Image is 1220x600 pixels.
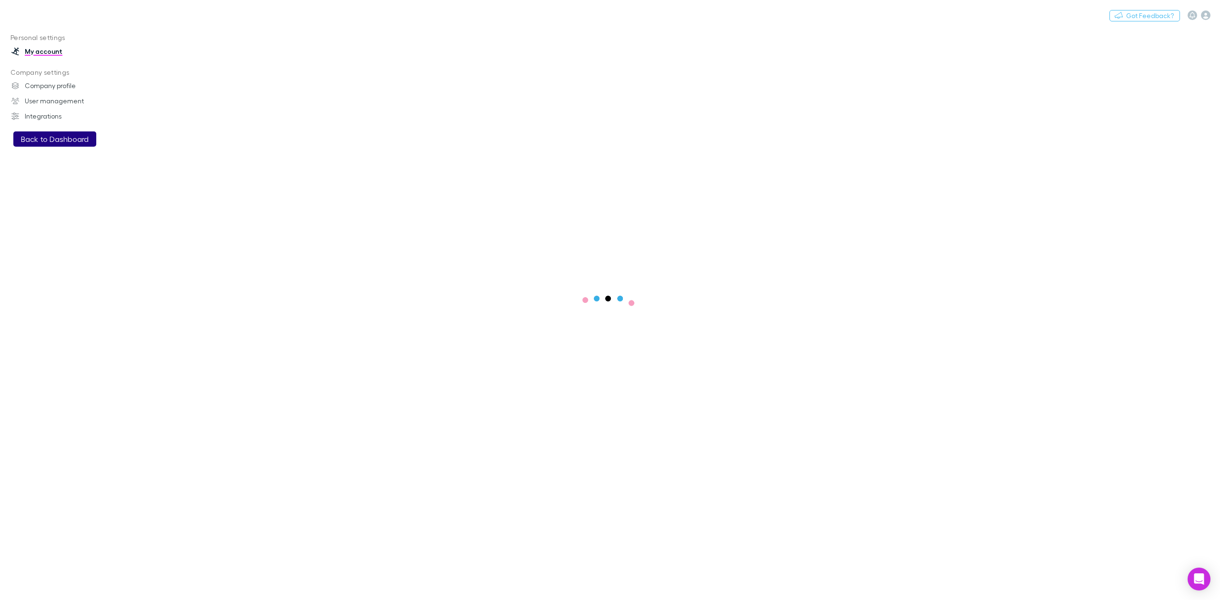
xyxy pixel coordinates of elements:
[2,78,136,93] a: Company profile
[2,44,136,59] a: My account
[2,67,136,79] p: Company settings
[1188,568,1210,590] div: Open Intercom Messenger
[1109,10,1180,21] button: Got Feedback?
[2,109,136,124] a: Integrations
[2,93,136,109] a: User management
[13,131,96,147] button: Back to Dashboard
[2,32,136,44] p: Personal settings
